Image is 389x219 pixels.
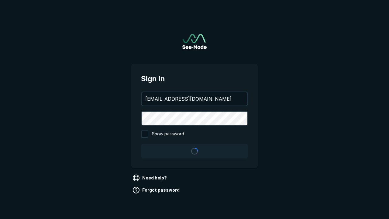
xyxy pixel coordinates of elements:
a: Forgot password [131,185,182,195]
a: Need help? [131,173,169,183]
img: See-Mode Logo [182,34,207,49]
a: Go to sign in [182,34,207,49]
span: Show password [152,130,184,138]
span: Sign in [141,73,248,84]
input: your@email.com [142,92,247,106]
